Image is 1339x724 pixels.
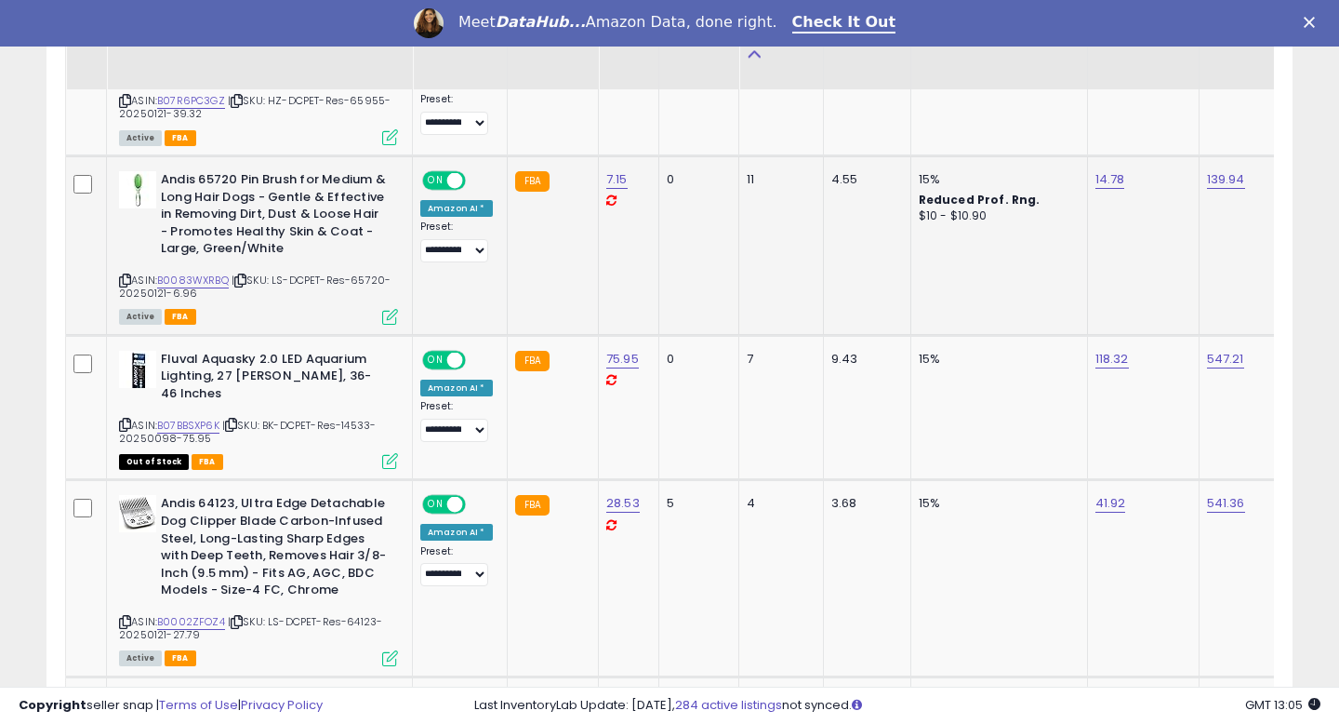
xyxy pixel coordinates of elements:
[496,13,586,31] i: DataHub...
[792,13,896,34] a: Check It Out
[1304,17,1322,28] div: Close
[241,696,323,714] a: Privacy Policy
[119,44,398,143] div: ASIN:
[424,173,447,189] span: ON
[424,352,447,368] span: ON
[119,309,162,325] span: All listings currently available for purchase on Amazon
[19,697,323,715] div: seller snap | |
[119,614,382,642] span: | SKU: LS-DCPET-Res-64123-20250121-27.79
[1245,696,1320,714] span: 2025-09-10 13:05 GMT
[157,418,219,434] a: B07BBSXP6K
[919,495,1073,512] div: 15%
[831,495,896,512] div: 3.68
[420,200,493,217] div: Amazon AI *
[463,173,493,189] span: OFF
[919,171,1073,188] div: 15%
[1095,170,1125,189] a: 14.78
[119,418,376,446] span: | SKU: BK-DCPET-Res-14533-20250098-75.95
[919,208,1073,224] div: $10 - $10.90
[831,171,896,188] div: 4.55
[424,497,447,513] span: ON
[119,495,398,664] div: ASIN:
[420,400,493,442] div: Preset:
[474,697,1320,715] div: Last InventoryLab Update: [DATE], not synced.
[747,495,809,512] div: 4
[420,221,493,262] div: Preset:
[1095,350,1129,369] a: 118.32
[667,171,724,188] div: 0
[919,192,1041,208] b: Reduced Prof. Rng.
[119,171,156,208] img: 31SuvX49+kL._SL40_.jpg
[161,351,387,408] b: Fluval Aquasky 2.0 LED Aquarium Lighting, 27 [PERSON_NAME], 36-46 Inches
[119,171,398,323] div: ASIN:
[515,495,550,516] small: FBA
[458,13,777,32] div: Meet Amazon Data, done right.
[119,495,156,532] img: 518+NtEmMAL._SL40_.jpg
[165,309,196,325] span: FBA
[161,495,387,603] b: Andis 64123, Ultra Edge Detachable Dog Clipper Blade Carbon-Infused Steel, Long-Lasting Sharp Edg...
[919,351,1073,368] div: 15%
[420,545,493,587] div: Preset:
[606,170,628,189] a: 7.15
[192,454,223,470] span: FBA
[515,171,550,192] small: FBA
[1095,494,1126,513] a: 41.92
[606,494,640,513] a: 28.53
[165,650,196,666] span: FBA
[119,454,189,470] span: All listings that are currently out of stock and unavailable for purchase on Amazon
[1207,350,1244,369] a: 547.21
[675,696,782,714] a: 284 active listings
[414,8,444,38] img: Profile image for Georgie
[667,351,724,368] div: 0
[463,497,493,513] span: OFF
[667,495,724,512] div: 5
[747,351,809,368] div: 7
[157,273,229,288] a: B0083WXRBQ
[463,352,493,368] span: OFF
[119,650,162,666] span: All listings currently available for purchase on Amazon
[157,614,225,630] a: B0002ZFOZ4
[119,351,156,388] img: 41mBjzLApWL._SL40_.jpg
[831,351,896,368] div: 9.43
[161,171,387,262] b: Andis 65720 Pin Brush for Medium & Long Hair Dogs - Gentle & Effective in Removing Dirt, Dust & L...
[119,351,398,468] div: ASIN:
[420,380,493,396] div: Amazon AI *
[747,171,809,188] div: 11
[19,696,86,714] strong: Copyright
[119,273,391,301] span: | SKU: LS-DCPET-Res-65720-20250121-6.96
[119,93,391,121] span: | SKU: HZ-DCPET-Res-65955-20250121-39.32
[1207,494,1245,513] a: 541.36
[606,350,639,369] a: 75.95
[420,524,493,541] div: Amazon AI *
[159,696,238,714] a: Terms of Use
[157,93,225,109] a: B07R6PC3GZ
[119,130,162,146] span: All listings currently available for purchase on Amazon
[420,93,493,135] div: Preset:
[515,351,550,371] small: FBA
[165,130,196,146] span: FBA
[1207,170,1245,189] a: 139.94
